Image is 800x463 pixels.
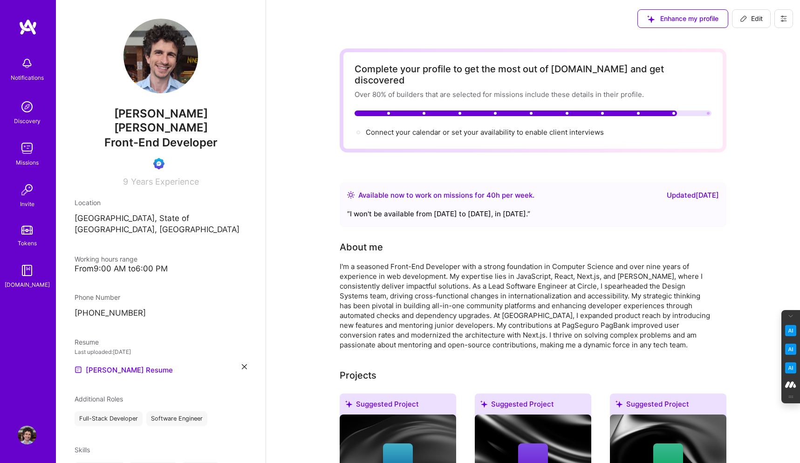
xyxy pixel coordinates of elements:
[123,19,198,93] img: User Avatar
[19,19,37,35] img: logo
[740,14,763,23] span: Edit
[486,191,496,200] span: 40
[16,158,39,167] div: Missions
[18,180,36,199] img: Invite
[347,191,355,199] img: Availability
[75,446,90,454] span: Skills
[340,394,456,418] div: Suggested Project
[732,9,771,28] button: Edit
[75,395,123,403] span: Additional Roles
[14,116,41,126] div: Discovery
[355,63,711,86] div: Complete your profile to get the most out of [DOMAIN_NAME] and get discovered
[785,362,796,373] img: Jargon Buster icon
[355,90,711,99] div: Over 80% of builders that are selected for missions include these details in their profile.
[785,344,796,355] img: Email Tone Analyzer icon
[75,293,120,301] span: Phone Number
[18,238,37,248] div: Tokens
[340,262,712,350] div: I'm a seasoned Front-End Developer with a strong foundation in Computer Science and over nine yea...
[131,177,199,187] span: Years Experience
[475,394,591,418] div: Suggested Project
[20,199,34,209] div: Invite
[15,426,39,444] a: User Avatar
[75,255,137,263] span: Working hours range
[18,139,36,158] img: teamwork
[667,190,719,201] div: Updated [DATE]
[153,158,164,169] img: Evaluation Call Booked
[18,97,36,116] img: discovery
[146,411,207,426] div: Software Engineer
[18,54,36,73] img: bell
[21,226,33,235] img: tokens
[75,411,143,426] div: Full-Stack Developer
[18,426,36,444] img: User Avatar
[75,308,247,319] p: [PHONE_NUMBER]
[123,177,128,187] span: 9
[340,240,383,254] div: About me
[75,347,247,357] div: Last uploaded: [DATE]
[347,208,719,220] div: “ I won't be available from [DATE] to [DATE], in [DATE]. ”
[340,368,376,382] div: Projects
[75,107,247,135] span: [PERSON_NAME] [PERSON_NAME]
[75,264,247,274] div: From 9:00 AM to 6:00 PM
[75,364,173,375] a: [PERSON_NAME] Resume
[11,73,44,83] div: Notifications
[345,401,352,408] i: icon SuggestedTeams
[366,128,604,137] span: Connect your calendar or set your availability to enable client interviews
[75,366,82,373] img: Resume
[75,213,247,235] p: [GEOGRAPHIC_DATA], State of [GEOGRAPHIC_DATA], [GEOGRAPHIC_DATA]
[104,136,218,149] span: Front-End Developer
[615,401,622,408] i: icon SuggestedTeams
[785,325,796,336] img: Key Point Extractor icon
[480,401,487,408] i: icon SuggestedTeams
[242,364,247,369] i: icon Close
[610,394,726,418] div: Suggested Project
[358,190,534,201] div: Available now to work on missions for h per week .
[75,338,99,346] span: Resume
[75,198,247,207] div: Location
[5,280,50,290] div: [DOMAIN_NAME]
[18,261,36,280] img: guide book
